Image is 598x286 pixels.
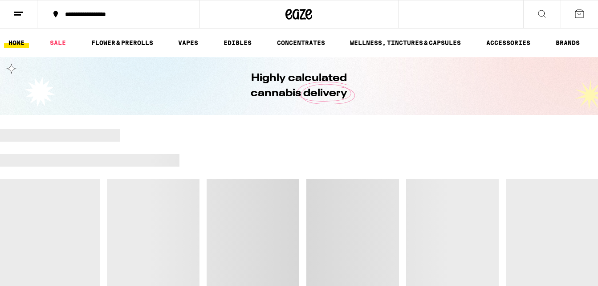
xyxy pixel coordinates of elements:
a: SALE [45,37,70,48]
a: FLOWER & PREROLLS [87,37,158,48]
a: HOME [4,37,29,48]
a: EDIBLES [219,37,256,48]
h1: Highly calculated cannabis delivery [226,71,373,101]
a: VAPES [174,37,203,48]
a: BRANDS [551,37,584,48]
a: WELLNESS, TINCTURES & CAPSULES [346,37,465,48]
a: ACCESSORIES [482,37,535,48]
a: CONCENTRATES [273,37,330,48]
